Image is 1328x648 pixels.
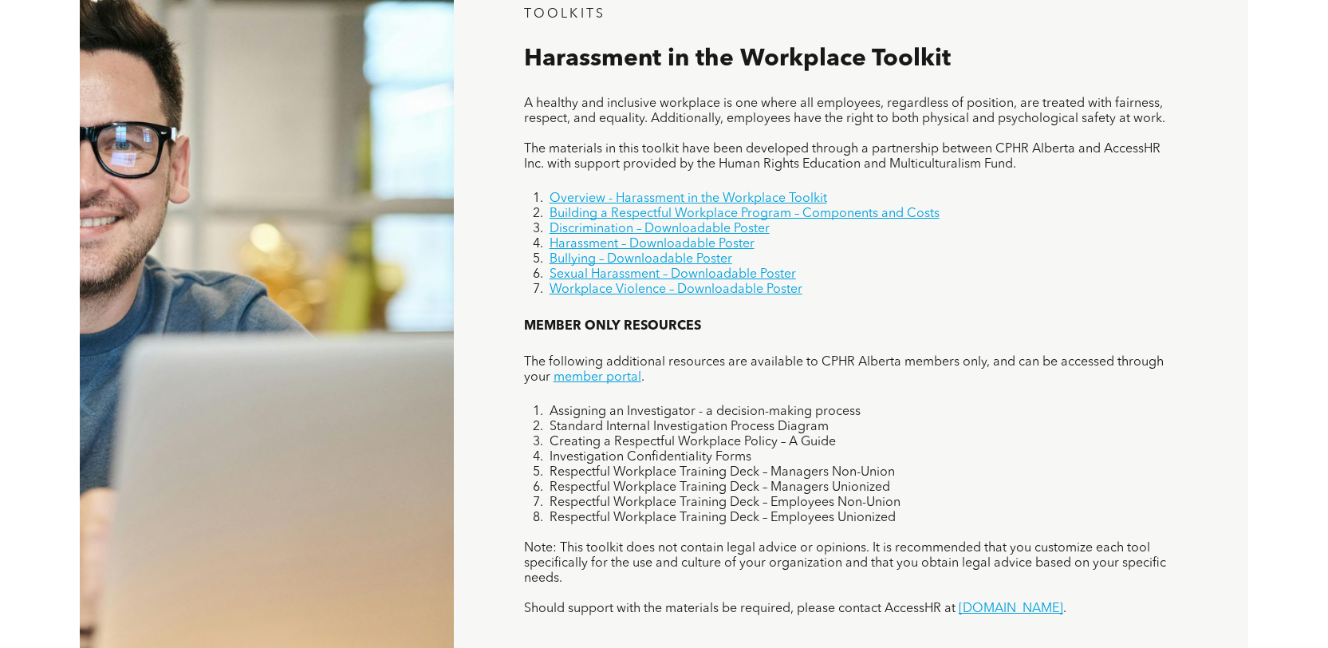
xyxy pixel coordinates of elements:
[524,542,1166,585] span: Note: This toolkit does not contain legal advice or opinions. It is recommended that you customiz...
[524,47,951,71] span: Harassment in the Workplace Toolkit
[550,451,751,464] span: Investigation Confidentiality Forms
[550,223,770,235] a: Discrimination – Downloadable Poster
[550,481,890,494] span: Respectful Workplace Training Deck – Managers Unionized
[524,603,956,615] span: Should support with the materials be required, please contact AccessHR at
[524,143,1161,171] span: The materials in this toolkit have been developed through a partnership between CPHR Alberta and ...
[550,496,900,509] span: Respectful Workplace Training Deck – Employees Non-Union
[550,421,829,433] span: Standard Internal Investigation Process Diagram
[524,8,606,21] span: TOOLKITS
[550,283,802,296] a: Workplace Violence – Downloadable Poster
[554,371,641,384] a: member portal
[550,466,895,479] span: Respectful Workplace Training Deck – Managers Non-Union
[524,320,701,333] span: MEMBER ONLY RESOURCES
[550,238,755,251] a: Harassment – Downloadable Poster
[550,207,940,220] a: Building a Respectful Workplace Program – Components and Costs
[550,405,861,418] span: Assigning an Investigator - a decision-making process
[524,97,1165,125] span: A healthy and inclusive workplace is one where all employees, regardless of position, are treated...
[550,192,827,205] a: Overview - Harassment in the Workplace Toolkit
[550,436,836,448] span: Creating a Respectful Workplace Policy – A Guide
[550,253,732,266] a: Bullying – Downloadable Poster
[959,603,1063,615] a: [DOMAIN_NAME]
[550,512,896,524] span: Respectful Workplace Training Deck – Employees Unionized
[1063,603,1066,615] span: .
[550,268,796,281] a: Sexual Harassment – Downloadable Poster
[524,356,1164,384] span: The following additional resources are available to CPHR Alberta members only, and can be accesse...
[641,371,644,384] span: .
